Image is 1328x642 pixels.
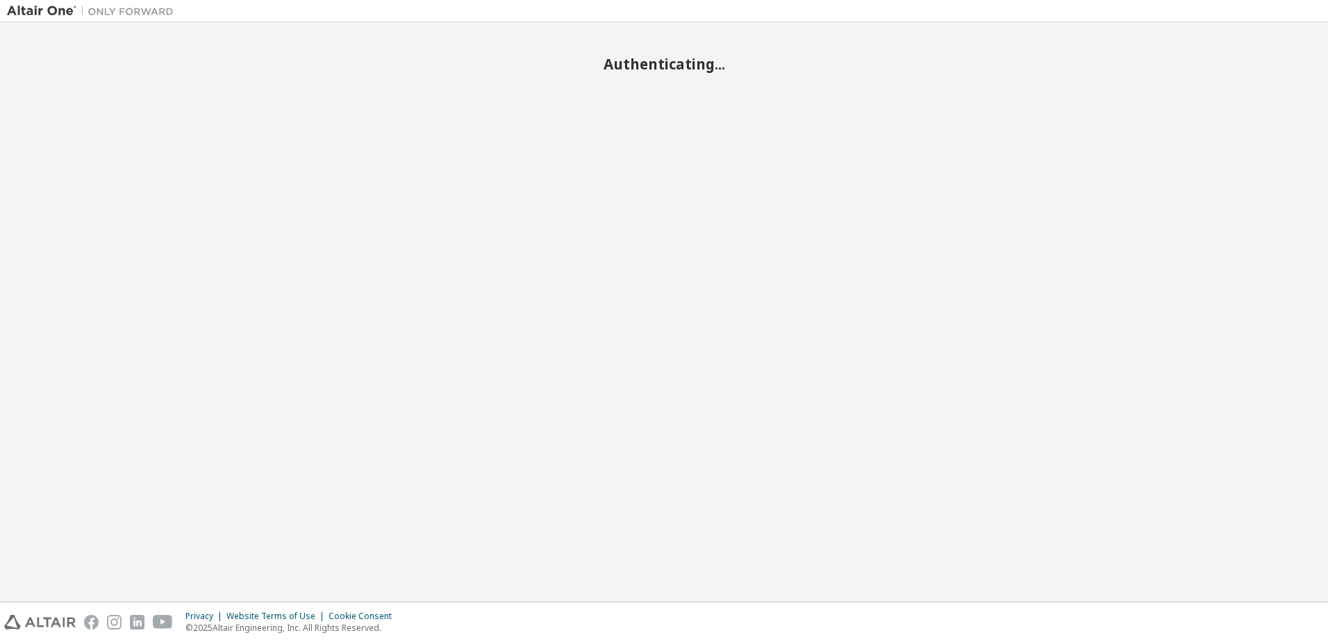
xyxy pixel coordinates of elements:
[84,615,99,629] img: facebook.svg
[185,611,226,622] div: Privacy
[4,615,76,629] img: altair_logo.svg
[7,55,1321,73] h2: Authenticating...
[153,615,173,629] img: youtube.svg
[130,615,144,629] img: linkedin.svg
[185,622,400,634] p: © 2025 Altair Engineering, Inc. All Rights Reserved.
[7,4,181,18] img: Altair One
[107,615,122,629] img: instagram.svg
[226,611,329,622] div: Website Terms of Use
[329,611,400,622] div: Cookie Consent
